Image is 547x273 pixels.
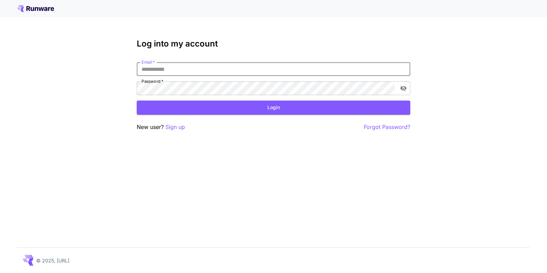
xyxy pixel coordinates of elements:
button: Login [137,101,410,115]
label: Password [142,78,163,84]
p: © 2025, [URL] [36,257,69,264]
button: toggle password visibility [397,82,410,94]
button: Sign up [165,123,185,131]
button: Forgot Password? [364,123,410,131]
label: Email [142,59,155,65]
h3: Log into my account [137,39,410,49]
p: New user? [137,123,185,131]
